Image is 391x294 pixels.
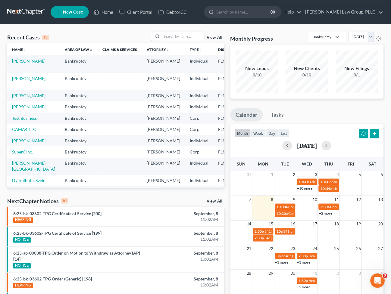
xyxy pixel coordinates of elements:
a: +2 more [319,211,332,215]
a: +3 more [297,260,311,265]
div: 10:02AM [154,256,218,262]
span: Sat [369,161,377,166]
td: [PERSON_NAME] [142,158,185,175]
div: 11:02AM [154,217,218,223]
a: Nameunfold_more [12,47,27,52]
div: HEARING [13,218,33,223]
th: Claims & Services [98,43,142,55]
button: week [251,129,266,137]
span: 10:30a [277,205,288,209]
td: Bankruptcy [60,55,98,73]
a: Client Portal [116,7,155,17]
h3: Monthly Progress [230,35,273,42]
span: 1 [271,171,274,178]
td: [PERSON_NAME] [142,135,185,146]
span: 2:30p [299,254,308,258]
span: 25 [334,245,340,252]
td: [PERSON_NAME] [142,175,185,186]
span: 3 [358,270,362,277]
span: 21 [246,245,252,252]
span: 3 [383,274,388,278]
td: [PERSON_NAME] [142,101,185,113]
td: FLMB [213,158,243,175]
span: Confirmation Status Conference for [PERSON_NAME] [289,211,374,216]
div: 0/10 [286,72,328,78]
span: hearing for Bravo Brio Restaurants, LLC [282,254,344,258]
span: Confirmation Status Conference for [330,205,386,209]
span: 10a [321,186,327,191]
span: Tue [281,161,289,166]
span: 24 [312,245,318,252]
span: New Case [63,10,83,14]
td: Bankruptcy [60,90,98,101]
a: [PERSON_NAME] [12,104,45,109]
td: [PERSON_NAME] [142,186,185,197]
span: 20 [378,221,384,228]
a: 6:25-bk-03602-TPG Order (Generic) [198] [13,277,92,282]
span: 12 [356,196,362,203]
td: Corp [185,124,213,135]
td: Individual [185,135,213,146]
td: Corp [185,186,213,197]
td: Individual [185,55,213,73]
a: Home [91,7,116,17]
td: [PERSON_NAME] [142,90,185,101]
span: 30 [290,270,296,277]
span: 341(a) meeting for Bravo Brio Restaurants, LLC [283,229,358,234]
span: 10a [321,180,327,184]
span: 1 [314,270,318,277]
a: Districtunfold_more [218,47,238,52]
a: CAMA4, LLC [12,127,36,132]
input: Search by name... [162,32,204,41]
td: FLMB [213,101,243,113]
span: 10:30a [277,211,288,216]
div: Bankruptcy [313,34,332,39]
a: Super6 Inc. [12,149,33,154]
span: 1:30p [299,279,308,283]
div: 10 [61,198,68,204]
div: 10:02AM [154,282,218,288]
span: 15 [268,221,274,228]
a: [PERSON_NAME] [12,58,45,63]
a: Test Business [12,116,37,121]
a: 6:25-ap-00038-TPG Order on Motion to Withdraw as Attorney (AP) [14] [13,251,140,262]
span: 16 [290,221,296,228]
span: Mon [258,161,268,166]
i: unfold_more [199,48,202,52]
a: 6:25-bk-03602-TPG Certificate of Service [199] [13,231,102,236]
span: 2:30p [255,236,264,240]
span: 341(a) meeting for [PERSON_NAME] [265,236,323,240]
span: 4 [336,171,340,178]
span: Thu [325,161,333,166]
td: Bankruptcy [60,73,98,90]
iframe: Intercom live chat [371,274,385,288]
a: Calendar [230,108,263,122]
span: 2 [336,270,340,277]
a: Help [282,7,302,17]
a: +10 more [297,186,313,190]
td: Individual [185,158,213,175]
span: 29 [268,270,274,277]
td: [PERSON_NAME] [142,113,185,124]
a: View All [207,36,222,40]
a: [PERSON_NAME] Law Group, PLLC [302,7,383,17]
td: FLMB [213,124,243,135]
span: 22 [268,245,274,252]
a: View All [207,199,222,203]
span: 9 [292,196,296,203]
td: Bankruptcy [60,158,98,175]
td: FLNB [213,175,243,186]
div: September, 8 [154,211,218,217]
a: Attorneyunfold_more [147,47,170,52]
span: 341(a) meeting for [PERSON_NAME] [265,229,323,234]
td: Bankruptcy [60,186,98,197]
div: 11:02AM [154,237,218,243]
td: [PERSON_NAME] [142,55,185,73]
div: September, 8 [154,231,218,237]
span: 3p [277,254,281,258]
span: Hearing for Contour Spa, LLC [309,254,355,258]
i: unfold_more [166,48,170,52]
a: Tasks [266,108,289,122]
span: 4 [380,270,384,277]
a: [PERSON_NAME] [12,93,45,98]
